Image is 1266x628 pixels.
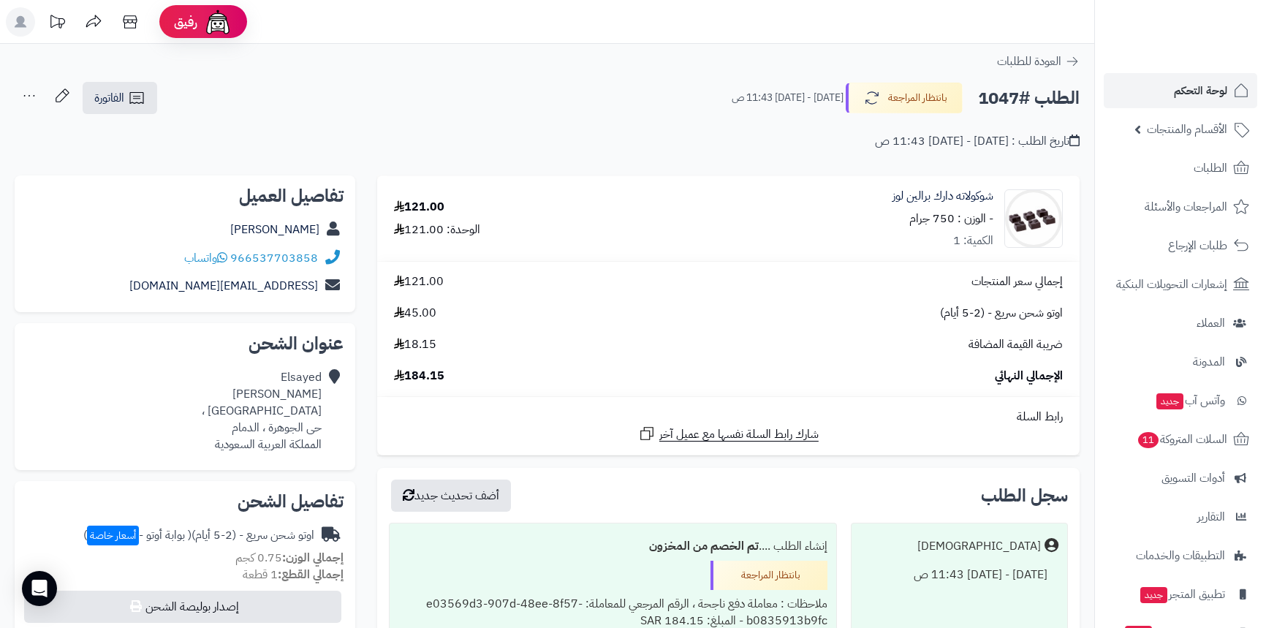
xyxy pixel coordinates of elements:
div: تاريخ الطلب : [DATE] - [DATE] 11:43 ص [875,133,1080,150]
a: أدوات التسويق [1104,461,1257,496]
a: واتساب [184,249,227,267]
span: اوتو شحن سريع - (2-5 أيام) [940,305,1063,322]
div: رابط السلة [383,409,1074,425]
span: التقارير [1197,507,1225,527]
a: المراجعات والأسئلة [1104,189,1257,224]
span: العملاء [1197,313,1225,333]
a: العودة للطلبات [997,53,1080,70]
span: المراجعات والأسئلة [1145,197,1227,217]
span: تطبيق المتجر [1139,584,1225,605]
span: التطبيقات والخدمات [1136,545,1225,566]
a: 966537703858 [230,249,318,267]
a: المدونة [1104,344,1257,379]
a: تطبيق المتجرجديد [1104,577,1257,612]
span: شارك رابط السلة نفسها مع عميل آخر [659,426,819,443]
div: 121.00 [394,199,444,216]
h2: تفاصيل العميل [26,187,344,205]
span: الطلبات [1194,158,1227,178]
button: إصدار بوليصة الشحن [24,591,341,623]
a: شارك رابط السلة نفسها مع عميل آخر [638,425,819,443]
span: الأقسام والمنتجات [1147,119,1227,140]
span: رفيق [174,13,197,31]
a: الطلبات [1104,151,1257,186]
a: الفاتورة [83,82,157,114]
span: إشعارات التحويلات البنكية [1116,274,1227,295]
h3: سجل الطلب [981,487,1068,504]
strong: إجمالي الوزن: [282,549,344,567]
span: العودة للطلبات [997,53,1061,70]
small: [DATE] - [DATE] 11:43 ص [732,91,844,105]
small: 0.75 كجم [235,549,344,567]
img: 1752749924-A268CFC1-C701-4322-8179-B91295D959C7-90x90.jpeg [1005,189,1062,248]
a: طلبات الإرجاع [1104,228,1257,263]
a: إشعارات التحويلات البنكية [1104,267,1257,302]
span: إجمالي سعر المنتجات [971,273,1063,290]
a: [EMAIL_ADDRESS][DOMAIN_NAME] [129,277,318,295]
span: جديد [1156,393,1183,409]
h2: تفاصيل الشحن [26,493,344,510]
a: وآتس آبجديد [1104,383,1257,418]
div: الوحدة: 121.00 [394,222,480,238]
a: لوحة التحكم [1104,73,1257,108]
a: العملاء [1104,306,1257,341]
div: اوتو شحن سريع - (2-5 أيام) [83,527,314,544]
span: وآتس آب [1155,390,1225,411]
button: أضف تحديث جديد [391,480,511,512]
button: بانتظار المراجعة [846,83,963,113]
span: لوحة التحكم [1174,80,1227,101]
span: أدوات التسويق [1161,468,1225,488]
span: الإجمالي النهائي [995,368,1063,385]
strong: إجمالي القطع: [278,566,344,583]
a: شوكولاته دارك برالين لوز [892,188,993,205]
span: ضريبة القيمة المضافة [969,336,1063,353]
a: التقارير [1104,499,1257,534]
img: ai-face.png [203,7,232,37]
div: [DEMOGRAPHIC_DATA] [917,538,1041,555]
div: بانتظار المراجعة [710,561,827,590]
span: 45.00 [394,305,436,322]
div: Open Intercom Messenger [22,571,57,606]
b: تم الخصم من المخزون [649,537,759,555]
a: تحديثات المنصة [39,7,75,40]
a: [PERSON_NAME] [230,221,319,238]
small: - الوزن : 750 جرام [909,210,993,227]
span: جديد [1140,587,1167,603]
span: السلات المتروكة [1137,429,1227,450]
div: [DATE] - [DATE] 11:43 ص [860,561,1058,589]
span: 18.15 [394,336,436,353]
span: الفاتورة [94,89,124,107]
a: السلات المتروكة11 [1104,422,1257,457]
img: logo-2.png [1167,11,1252,42]
h2: عنوان الشحن [26,335,344,352]
h2: الطلب #1047 [978,83,1080,113]
div: الكمية: 1 [953,232,993,249]
span: طلبات الإرجاع [1168,235,1227,256]
div: Elsayed [PERSON_NAME] [GEOGRAPHIC_DATA] ، حى الجوهرة ، الدمام المملكة العربية السعودية [202,369,322,453]
span: 121.00 [394,273,444,290]
span: المدونة [1193,352,1225,372]
span: 184.15 [394,368,444,385]
div: إنشاء الطلب .... [398,532,827,561]
small: 1 قطعة [243,566,344,583]
span: 11 [1138,432,1159,448]
span: أسعار خاصة [87,526,139,545]
span: ( بوابة أوتو - ) [83,526,192,544]
a: التطبيقات والخدمات [1104,538,1257,573]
